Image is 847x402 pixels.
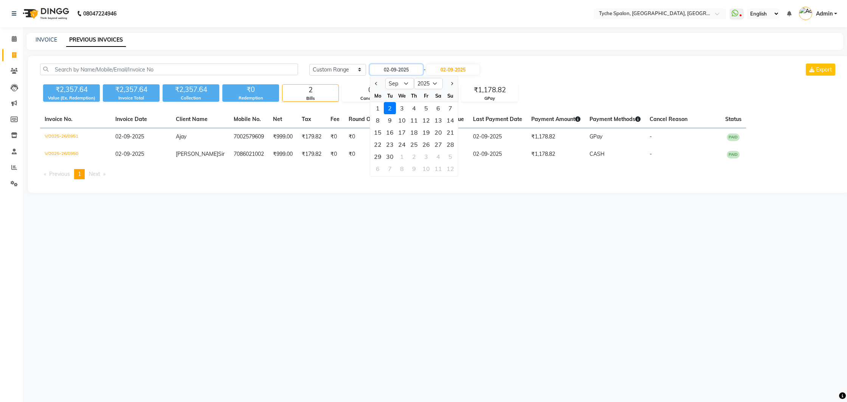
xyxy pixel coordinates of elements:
div: 12 [444,163,456,175]
div: Friday, October 10, 2025 [420,163,432,175]
div: Sunday, October 5, 2025 [444,151,456,163]
button: Export [806,64,835,76]
div: Wednesday, October 1, 2025 [396,151,408,163]
td: V/2025-26/0951 [40,128,111,146]
select: Select month [385,78,414,89]
div: Sunday, October 12, 2025 [444,163,456,175]
div: Wednesday, September 10, 2025 [396,114,408,126]
div: Tuesday, September 16, 2025 [384,126,396,138]
input: Start Date [370,64,423,75]
div: 25 [408,138,420,151]
div: 28 [444,138,456,151]
span: Net [273,116,282,123]
img: Admin [799,7,812,20]
div: 11 [408,114,420,126]
div: Thursday, September 4, 2025 [408,102,420,114]
div: 21 [444,126,456,138]
div: Su [444,90,456,102]
div: Saturday, September 13, 2025 [432,114,444,126]
div: 29 [372,151,384,163]
td: ₹1,178.82 [527,146,585,163]
div: Friday, September 12, 2025 [420,114,432,126]
span: Invoice No. [45,116,73,123]
div: Friday, October 3, 2025 [420,151,432,163]
div: 5 [420,102,432,114]
div: Saturday, October 11, 2025 [432,163,444,175]
div: 13 [432,114,444,126]
span: Payment Amount [531,116,580,123]
span: - [423,66,426,74]
div: Redemption [222,95,279,101]
div: Friday, September 5, 2025 [420,102,432,114]
div: 10 [420,163,432,175]
div: 8 [396,163,408,175]
div: 1 [372,102,384,114]
span: CASH [589,151,605,157]
div: Thursday, October 9, 2025 [408,163,420,175]
div: Thursday, September 18, 2025 [408,126,420,138]
div: 18 [408,126,420,138]
div: 27 [432,138,444,151]
div: Monday, September 15, 2025 [372,126,384,138]
td: 7086021002 [229,146,268,163]
button: Previous month [373,78,380,90]
span: 02-09-2025 [115,133,144,140]
td: ₹0 [344,128,379,146]
div: Wednesday, September 24, 2025 [396,138,408,151]
td: 02-09-2025 [468,128,527,146]
div: 4 [408,102,420,114]
div: 2 [408,151,420,163]
div: 10 [396,114,408,126]
select: Select year [414,78,443,89]
span: Status [725,116,742,123]
span: Next [89,171,100,177]
span: Last Payment Date [473,116,522,123]
div: Monday, October 6, 2025 [372,163,384,175]
td: ₹999.00 [268,146,297,163]
div: 22 [372,138,384,151]
div: ₹0 [222,84,279,95]
span: Previous [49,171,70,177]
div: 19 [420,126,432,138]
div: 5 [444,151,456,163]
div: Sa [432,90,444,102]
div: 1 [396,151,408,163]
span: PAID [727,133,740,141]
div: Wednesday, September 17, 2025 [396,126,408,138]
td: ₹179.82 [297,128,326,146]
div: 17 [396,126,408,138]
td: ₹179.82 [297,146,326,163]
span: [PERSON_NAME] [176,151,218,157]
span: Sir [218,151,225,157]
div: Monday, September 22, 2025 [372,138,384,151]
div: 14 [444,114,456,126]
div: ₹2,357.64 [163,84,219,95]
div: Tuesday, September 30, 2025 [384,151,396,163]
nav: Pagination [40,169,837,179]
div: Tuesday, September 9, 2025 [384,114,396,126]
div: Wednesday, October 8, 2025 [396,163,408,175]
div: Cancelled [342,95,398,102]
div: Sunday, September 21, 2025 [444,126,456,138]
td: 02-09-2025 [468,146,527,163]
div: 7 [384,163,396,175]
span: Ajay [176,133,186,140]
span: Invoice Date [115,116,147,123]
div: Sunday, September 28, 2025 [444,138,456,151]
div: 4 [432,151,444,163]
span: 02-09-2025 [115,151,144,157]
div: 20 [432,126,444,138]
div: ₹2,357.64 [43,84,100,95]
div: 7 [444,102,456,114]
div: Sunday, September 7, 2025 [444,102,456,114]
b: 08047224946 [83,3,116,24]
div: Thursday, September 11, 2025 [408,114,420,126]
div: ₹1,178.82 [462,85,518,95]
div: 30 [384,151,396,163]
div: 24 [396,138,408,151]
span: PAID [727,151,740,158]
div: Saturday, September 6, 2025 [432,102,444,114]
button: Next month [448,78,455,90]
div: 6 [372,163,384,175]
td: ₹0 [344,146,379,163]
